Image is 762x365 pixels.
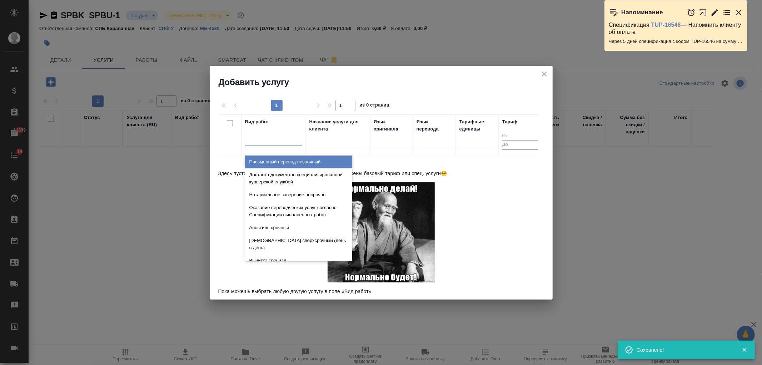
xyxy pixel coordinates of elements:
div: Тариф [502,118,518,125]
button: Открыть в новой вкладке [699,5,707,20]
span: Грустное лицо [441,171,447,176]
div: Вид работ [245,118,269,125]
div: Оказание переводческих услуг согласно Спецификации выполненных работ [245,201,352,221]
input: От [502,132,538,141]
button: Редактировать [711,8,719,17]
h2: Добавить услугу [219,77,553,88]
div: [DEMOGRAPHIC_DATA] сверхсрочный (день в день) [245,234,352,254]
button: Отложить [687,8,696,17]
div: Название услуги для клиента [309,118,367,133]
p: Спецификация — Напомнить клиенту об оплате [609,21,743,36]
div: Письменный перевод несрочный [245,156,352,168]
div: Язык перевода [417,118,452,133]
p: Здесь пусто, потому что в договоре клиента еще не внесены базовый тариф или спец. услуги [218,168,544,179]
p: Через 5 дней спецификация с кодом TUP-16546 на сумму 100926.66 RUB будет просрочена [609,38,743,45]
div: Язык оригинала [374,118,409,133]
button: Закрыть [734,8,743,17]
div: Нотариальное заверение несрочно [245,188,352,201]
button: close [539,69,550,79]
div: Апостиль срочный [245,221,352,234]
input: До [502,140,538,149]
p: Напоминание [621,9,663,16]
div: Вычитка срочная [245,254,352,267]
button: Перейти в todo [723,8,731,17]
a: TUP-16546 [651,22,681,28]
img: Монах-мудрец [328,179,435,286]
span: из 0 страниц [360,101,390,111]
div: Сохранено! [637,346,731,354]
p: Пока можешь выбрать любую другую услугу в поле «Вид работ» [218,286,544,297]
button: Закрыть [737,347,752,353]
div: Доставка документов специализированной курьерской службой [245,168,352,188]
div: Тарифные единицы [459,118,495,133]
